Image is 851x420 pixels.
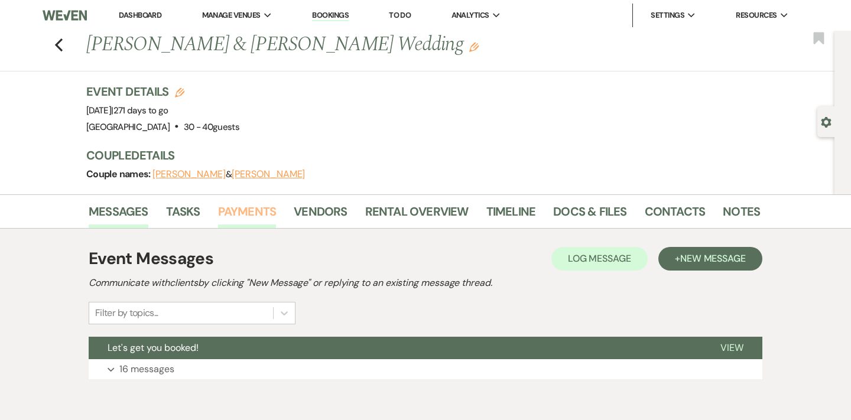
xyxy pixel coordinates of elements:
a: Rental Overview [365,202,469,228]
button: Let's get you booked! [89,337,701,359]
span: & [152,168,305,180]
span: [DATE] [86,105,168,116]
span: Analytics [452,9,489,21]
a: Messages [89,202,148,228]
a: Bookings [312,10,349,21]
button: [PERSON_NAME] [152,170,226,179]
a: Docs & Files [553,202,626,228]
a: To Do [389,10,411,20]
span: [GEOGRAPHIC_DATA] [86,121,170,133]
a: Tasks [166,202,200,228]
p: 16 messages [119,362,174,377]
span: 271 days to go [113,105,168,116]
div: Filter by topics... [95,306,158,320]
a: Timeline [486,202,536,228]
a: Dashboard [119,10,161,20]
span: Let's get you booked! [108,341,199,354]
button: Log Message [551,247,648,271]
a: Contacts [645,202,706,228]
span: 30 - 40 guests [184,121,240,133]
a: Vendors [294,202,347,228]
button: Open lead details [821,116,831,127]
button: [PERSON_NAME] [232,170,305,179]
button: 16 messages [89,359,762,379]
span: Couple names: [86,168,152,180]
span: | [111,105,168,116]
span: Resources [736,9,777,21]
span: Settings [651,9,684,21]
h3: Couple Details [86,147,748,164]
span: New Message [680,252,746,265]
button: +New Message [658,247,762,271]
img: Weven Logo [43,3,87,28]
h3: Event Details [86,83,239,100]
span: Manage Venues [202,9,261,21]
a: Payments [218,202,277,228]
span: View [720,341,743,354]
button: View [701,337,762,359]
button: Edit [469,41,479,52]
h2: Communicate with clients by clicking "New Message" or replying to an existing message thread. [89,276,762,290]
h1: [PERSON_NAME] & [PERSON_NAME] Wedding [86,31,616,59]
a: Notes [723,202,760,228]
h1: Event Messages [89,246,213,271]
span: Log Message [568,252,631,265]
